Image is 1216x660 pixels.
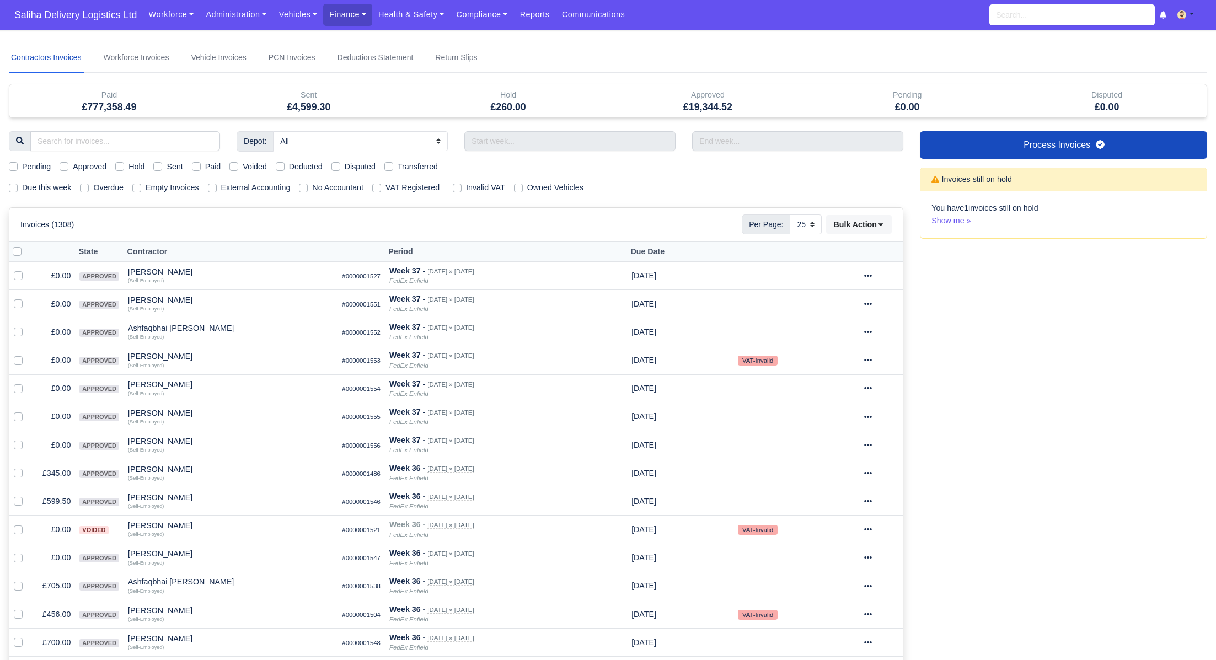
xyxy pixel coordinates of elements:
td: £0.00 [31,403,75,431]
h5: £777,358.49 [18,101,201,113]
td: £0.00 [31,431,75,459]
small: #0000001551 [342,301,381,308]
strong: Week 37 - [389,294,425,303]
span: 1 month from now [631,412,656,421]
span: approved [79,554,119,562]
div: Paid [9,84,209,117]
span: 4 weeks from now [631,638,656,647]
a: Show me » [931,216,971,225]
label: Empty Invoices [146,181,199,194]
div: Pending [807,84,1007,117]
i: FedEx Enfield [389,616,428,623]
small: [DATE] » [DATE] [427,635,474,642]
span: 4 weeks from now [631,469,656,477]
div: Disputed [1015,89,1198,101]
small: (Self-Employed) [128,645,164,650]
div: [PERSON_NAME] [128,296,333,304]
small: #0000001521 [342,527,381,533]
small: [DATE] » [DATE] [427,522,474,529]
td: £0.00 [31,374,75,403]
label: Overdue [93,181,124,194]
i: FedEx Enfield [389,390,428,397]
small: (Self-Employed) [128,419,164,425]
div: Paid [18,89,201,101]
th: Due Date [627,242,733,262]
div: [PERSON_NAME] [128,465,333,473]
h5: £19,344.52 [616,101,799,113]
span: approved [79,582,119,591]
th: Contractor [124,242,338,262]
strong: Week 37 - [389,379,425,388]
span: 1 month from now [631,299,656,308]
small: #0000001504 [342,611,381,618]
small: (Self-Employed) [128,503,164,509]
small: [DATE] » [DATE] [427,493,474,501]
strong: Week 36 - [389,492,425,501]
i: FedEx Enfield [389,532,428,538]
small: #0000001538 [342,583,381,589]
span: voided [79,526,108,534]
strong: Week 36 - [389,464,425,473]
small: #0000001548 [342,640,381,646]
td: £700.00 [31,629,75,657]
small: (Self-Employed) [128,616,164,622]
span: approved [79,639,119,647]
label: Disputed [345,160,376,173]
strong: Week 37 - [389,323,425,331]
strong: Week 37 - [389,266,425,275]
label: VAT Registered [385,181,440,194]
small: #0000001555 [342,414,381,420]
h5: £4,599.30 [217,101,400,113]
h6: Invoices (1308) [20,220,74,229]
label: Approved [73,160,106,173]
span: Saliha Delivery Logistics Ltd [9,4,142,26]
i: FedEx Enfield [389,644,428,651]
div: [PERSON_NAME] [128,550,333,557]
small: (Self-Employed) [128,532,164,537]
span: 1 month from now [631,384,656,393]
small: [DATE] » [DATE] [427,352,474,359]
small: [DATE] » [DATE] [427,437,474,444]
i: FedEx Enfield [389,362,428,369]
div: Sent [217,89,400,101]
strong: Week 36 - [389,605,425,614]
label: External Accounting [221,181,291,194]
td: £599.50 [31,487,75,516]
a: Return Slips [433,43,479,73]
div: [PERSON_NAME] [128,268,333,276]
label: Deducted [289,160,323,173]
div: Sent [209,84,409,117]
input: Search... [989,4,1155,25]
td: £0.00 [31,544,75,572]
div: [PERSON_NAME] [128,437,333,445]
small: (Self-Employed) [128,334,164,340]
td: £0.00 [31,262,75,290]
small: #0000001547 [342,555,381,561]
small: VAT-Invalid [738,356,778,366]
div: Disputed [1007,84,1207,117]
small: (Self-Employed) [128,560,164,566]
div: [PERSON_NAME] [128,607,333,614]
a: Reports [513,4,555,25]
i: FedEx Enfield [389,588,428,594]
small: [DATE] » [DATE] [427,324,474,331]
small: [DATE] » [DATE] [427,268,474,275]
a: Deductions Statement [335,43,416,73]
h5: £0.00 [816,101,999,113]
small: #0000001556 [342,442,381,449]
small: [DATE] » [DATE] [427,381,474,388]
strong: Week 36 - [389,549,425,557]
label: Voided [243,160,267,173]
div: Ashfaqbhai [PERSON_NAME] [128,324,333,332]
label: Invalid VAT [466,181,505,194]
small: #0000001527 [342,273,381,280]
span: 1 month from now [631,441,656,449]
i: FedEx Enfield [389,503,428,509]
th: State [75,242,124,262]
div: [PERSON_NAME] [128,380,333,388]
div: [PERSON_NAME] [128,352,333,360]
div: You have invoices still on hold [920,191,1207,238]
strong: Week 36 - [389,577,425,586]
